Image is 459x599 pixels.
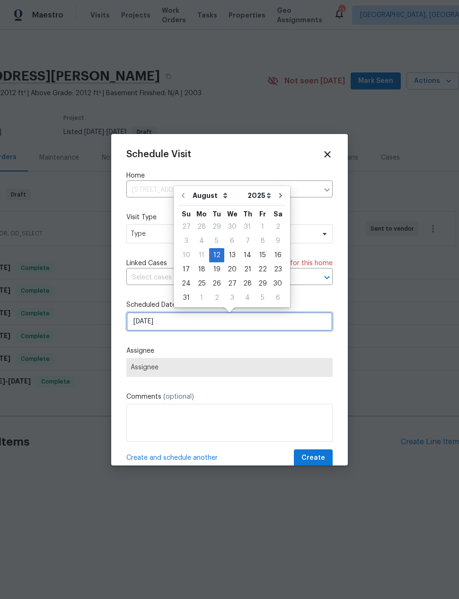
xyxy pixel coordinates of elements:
[209,234,224,248] div: Tue Aug 05 2025
[259,211,266,217] abbr: Friday
[131,229,315,239] span: Type
[320,271,334,284] button: Open
[255,234,270,248] div: Fri Aug 08 2025
[126,453,218,463] span: Create and schedule another
[126,270,306,285] input: Select cases
[240,263,255,276] div: 21
[194,291,209,304] div: 1
[224,263,240,276] div: 20
[178,234,194,248] div: Sun Aug 03 2025
[224,234,240,248] div: Wed Aug 06 2025
[255,249,270,262] div: 15
[194,220,209,233] div: 28
[243,211,252,217] abbr: Thursday
[163,393,194,400] span: (optional)
[270,277,285,291] div: Sat Aug 30 2025
[194,248,209,262] div: Mon Aug 11 2025
[209,277,224,290] div: 26
[301,452,325,464] span: Create
[240,262,255,277] div: Thu Aug 21 2025
[178,277,194,291] div: Sun Aug 24 2025
[178,248,194,262] div: Sun Aug 10 2025
[209,291,224,305] div: Tue Sep 02 2025
[270,291,285,305] div: Sat Sep 06 2025
[126,259,167,268] span: Linked Cases
[270,234,285,248] div: Sat Aug 09 2025
[209,220,224,234] div: Tue Jul 29 2025
[190,188,245,203] select: Month
[178,291,194,305] div: Sun Aug 31 2025
[178,249,194,262] div: 10
[240,291,255,305] div: Thu Sep 04 2025
[178,291,194,304] div: 31
[294,449,333,467] button: Create
[178,277,194,290] div: 24
[245,188,274,203] select: Year
[194,220,209,234] div: Mon Jul 28 2025
[224,277,240,291] div: Wed Aug 27 2025
[255,291,270,304] div: 5
[176,186,190,205] button: Go to previous month
[194,291,209,305] div: Mon Sep 01 2025
[270,220,285,234] div: Sat Aug 02 2025
[224,262,240,277] div: Wed Aug 20 2025
[270,262,285,277] div: Sat Aug 23 2025
[240,291,255,304] div: 4
[270,248,285,262] div: Sat Aug 16 2025
[194,262,209,277] div: Mon Aug 18 2025
[255,277,270,291] div: Fri Aug 29 2025
[255,220,270,234] div: Fri Aug 01 2025
[209,262,224,277] div: Tue Aug 19 2025
[178,220,194,233] div: 27
[255,248,270,262] div: Fri Aug 15 2025
[270,277,285,290] div: 30
[227,211,238,217] abbr: Wednesday
[209,277,224,291] div: Tue Aug 26 2025
[178,262,194,277] div: Sun Aug 17 2025
[274,211,282,217] abbr: Saturday
[274,186,288,205] button: Go to next month
[126,183,318,197] input: Enter in an address
[255,234,270,248] div: 8
[240,248,255,262] div: Thu Aug 14 2025
[270,234,285,248] div: 9
[270,291,285,304] div: 6
[209,291,224,304] div: 2
[196,211,207,217] abbr: Monday
[240,277,255,290] div: 28
[240,249,255,262] div: 14
[126,312,333,331] input: M/D/YYYY
[270,249,285,262] div: 16
[240,220,255,234] div: Thu Jul 31 2025
[178,234,194,248] div: 3
[194,263,209,276] div: 18
[209,220,224,233] div: 29
[126,150,191,159] span: Schedule Visit
[240,220,255,233] div: 31
[182,211,191,217] abbr: Sunday
[270,220,285,233] div: 2
[178,220,194,234] div: Sun Jul 27 2025
[212,211,221,217] abbr: Tuesday
[255,220,270,233] div: 1
[126,213,333,222] label: Visit Type
[240,234,255,248] div: 7
[270,263,285,276] div: 23
[178,263,194,276] div: 17
[322,149,333,160] span: Close
[194,234,209,248] div: 4
[194,234,209,248] div: Mon Aug 04 2025
[126,346,333,356] label: Assignee
[224,277,240,290] div: 27
[194,277,209,290] div: 25
[224,220,240,234] div: Wed Jul 30 2025
[224,248,240,262] div: Wed Aug 13 2025
[224,234,240,248] div: 6
[209,248,224,262] div: Tue Aug 12 2025
[209,234,224,248] div: 5
[126,392,333,402] label: Comments
[224,220,240,233] div: 30
[255,262,270,277] div: Fri Aug 22 2025
[224,291,240,304] div: 3
[224,249,240,262] div: 13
